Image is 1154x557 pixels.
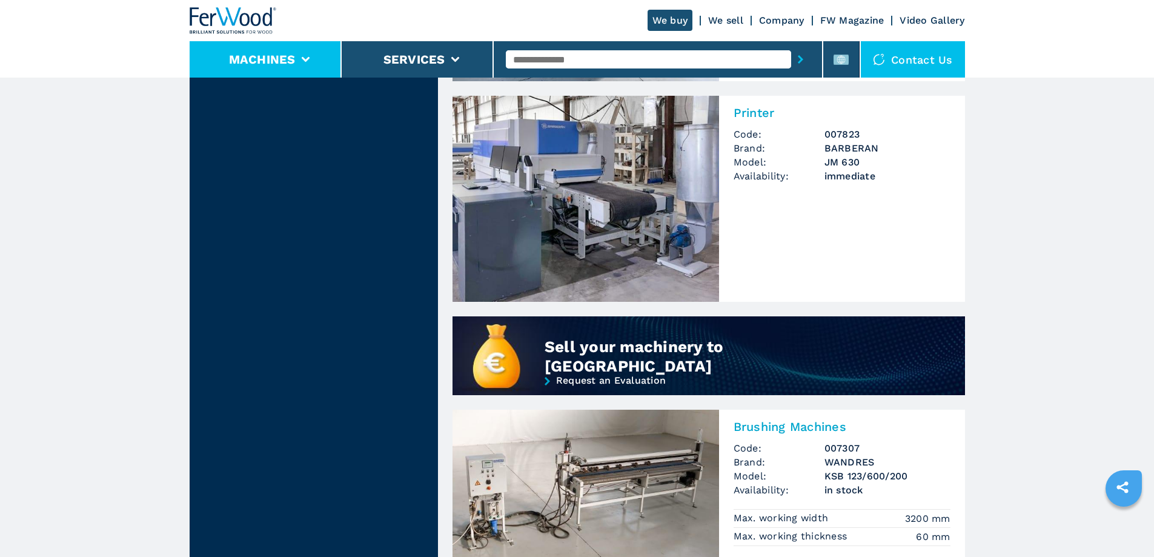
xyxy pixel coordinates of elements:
span: Availability: [734,483,824,497]
span: Availability: [734,169,824,183]
em: 3200 mm [905,512,950,525]
a: FW Magazine [820,15,884,26]
div: Sell your machinery to [GEOGRAPHIC_DATA] [545,337,881,376]
img: Ferwood [190,7,277,34]
span: Model: [734,469,824,483]
h3: 007307 [824,441,950,455]
h3: 007823 [824,127,950,141]
span: in stock [824,483,950,497]
span: Code: [734,127,824,141]
h3: WANDRES [824,455,950,469]
h2: Brushing Machines [734,419,950,434]
p: Max. working width [734,512,832,525]
a: sharethis [1107,472,1138,502]
h3: JM 630 [824,155,950,169]
a: Request an Evaluation [453,376,965,416]
img: Printer BARBERAN JM 630 [453,96,719,302]
span: Brand: [734,141,824,155]
a: Company [759,15,804,26]
span: Brand: [734,455,824,469]
button: Machines [229,52,296,67]
span: Model: [734,155,824,169]
button: submit-button [791,45,810,73]
h3: KSB 123/600/200 [824,469,950,483]
h3: BARBERAN [824,141,950,155]
h2: Printer [734,105,950,120]
a: We buy [648,10,693,31]
a: Printer BARBERAN JM 630PrinterCode:007823Brand:BARBERANModel:JM 630Availability:immediate [453,96,965,302]
button: Services [383,52,445,67]
a: Video Gallery [900,15,964,26]
iframe: Chat [1103,502,1145,548]
a: We sell [708,15,743,26]
p: Max. working thickness [734,530,851,543]
div: Contact us [861,41,965,78]
span: Code: [734,441,824,455]
img: Contact us [873,53,885,65]
em: 60 mm [916,530,950,544]
span: immediate [824,169,950,183]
